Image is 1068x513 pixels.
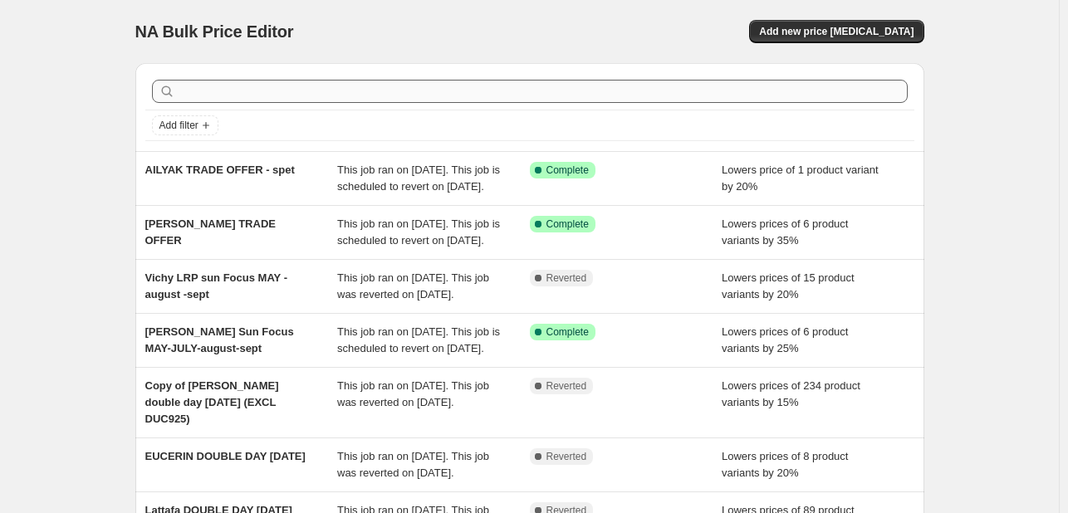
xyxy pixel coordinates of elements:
[546,164,589,177] span: Complete
[145,164,295,176] span: AILYAK TRADE OFFER - spet
[337,217,500,247] span: This job ran on [DATE]. This job is scheduled to revert on [DATE].
[159,119,198,132] span: Add filter
[546,450,587,463] span: Reverted
[337,379,489,408] span: This job ran on [DATE]. This job was reverted on [DATE].
[722,450,848,479] span: Lowers prices of 8 product variants by 20%
[722,379,860,408] span: Lowers prices of 234 product variants by 15%
[749,20,923,43] button: Add new price [MEDICAL_DATA]
[337,271,489,300] span: This job ran on [DATE]. This job was reverted on [DATE].
[145,271,287,300] span: Vichy LRP sun Focus MAY - august -sept
[145,325,294,354] span: [PERSON_NAME] Sun Focus MAY-JULY-august-sept
[145,379,279,425] span: Copy of [PERSON_NAME] double day [DATE] (EXCL DUC925)
[722,217,848,247] span: Lowers prices of 6 product variants by 35%
[722,271,855,300] span: Lowers prices of 15 product variants by 20%
[546,217,589,231] span: Complete
[152,115,218,135] button: Add filter
[145,217,276,247] span: [PERSON_NAME] TRADE OFFER
[722,325,848,354] span: Lowers prices of 6 product variants by 25%
[722,164,879,193] span: Lowers price of 1 product variant by 20%
[546,379,587,393] span: Reverted
[337,164,500,193] span: This job ran on [DATE]. This job is scheduled to revert on [DATE].
[145,450,306,462] span: EUCERIN DOUBLE DAY [DATE]
[337,325,500,354] span: This job ran on [DATE]. This job is scheduled to revert on [DATE].
[546,325,589,339] span: Complete
[135,22,294,41] span: NA Bulk Price Editor
[337,450,489,479] span: This job ran on [DATE]. This job was reverted on [DATE].
[759,25,914,38] span: Add new price [MEDICAL_DATA]
[546,271,587,285] span: Reverted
